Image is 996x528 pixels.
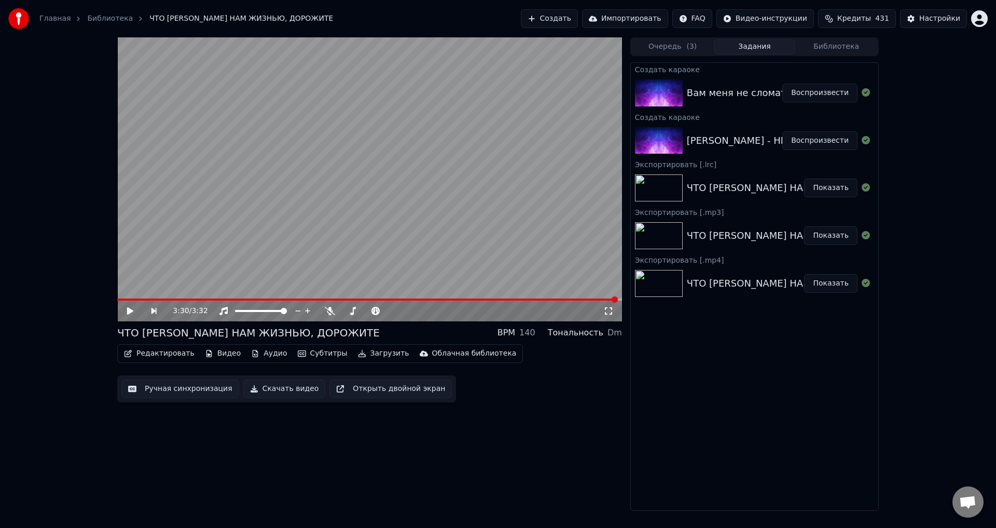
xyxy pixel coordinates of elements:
[120,346,199,361] button: Редактировать
[117,326,380,340] div: ЧТО [PERSON_NAME] НАМ ЖИЗНЬЮ, ДОРОЖИТЕ
[782,131,857,150] button: Воспроизвести
[39,13,71,24] a: Главная
[497,327,515,339] div: BPM
[804,226,857,245] button: Показать
[687,133,866,148] div: [PERSON_NAME] - НЕ НАДО БОЯТЬСЯ
[582,9,668,28] button: Импортировать
[173,306,189,316] span: 3:30
[201,346,245,361] button: Видео
[354,346,413,361] button: Загрузить
[149,13,333,24] span: ЧТО [PERSON_NAME] НАМ ЖИЗНЬЮ, ДОРОЖИТЕ
[900,9,967,28] button: Настройки
[687,276,923,291] div: ЧТО [PERSON_NAME] НАМ ЖИЗНЬЮ, ДОРОЖИТЕ
[782,84,857,102] button: Воспроизвести
[672,9,712,28] button: FAQ
[631,158,878,170] div: Экспортировать [.lrc]
[837,13,871,24] span: Кредиты
[39,13,333,24] nav: breadcrumb
[191,306,208,316] span: 3:32
[121,380,239,398] button: Ручная синхронизация
[714,39,796,55] button: Задания
[243,380,326,398] button: Скачать видео
[795,39,877,55] button: Библиотека
[521,9,578,28] button: Создать
[432,348,517,359] div: Облачная библиотека
[631,111,878,123] div: Создать караоке
[686,42,697,52] span: ( 3 )
[294,346,352,361] button: Субтитры
[716,9,814,28] button: Видео-инструкции
[687,181,923,195] div: ЧТО [PERSON_NAME] НАМ ЖИЗНЬЮ, ДОРОЖИТЕ
[818,9,896,28] button: Кредиты431
[875,13,889,24] span: 431
[631,253,878,266] div: Экспортировать [.mp4]
[804,179,857,197] button: Показать
[607,327,622,339] div: Dm
[548,327,603,339] div: Тональность
[687,228,923,243] div: ЧТО [PERSON_NAME] НАМ ЖИЗНЬЮ, ДОРОЖИТЕ
[687,86,792,100] div: Вам меня не сломать
[804,274,857,293] button: Показать
[952,486,984,518] a: Открытый чат
[173,306,198,316] div: /
[632,39,714,55] button: Очередь
[87,13,133,24] a: Библиотека
[247,346,291,361] button: Аудио
[919,13,960,24] div: Настройки
[631,206,878,218] div: Экспортировать [.mp3]
[631,63,878,75] div: Создать караоке
[8,8,29,29] img: youka
[329,380,452,398] button: Открыть двойной экран
[519,327,535,339] div: 140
